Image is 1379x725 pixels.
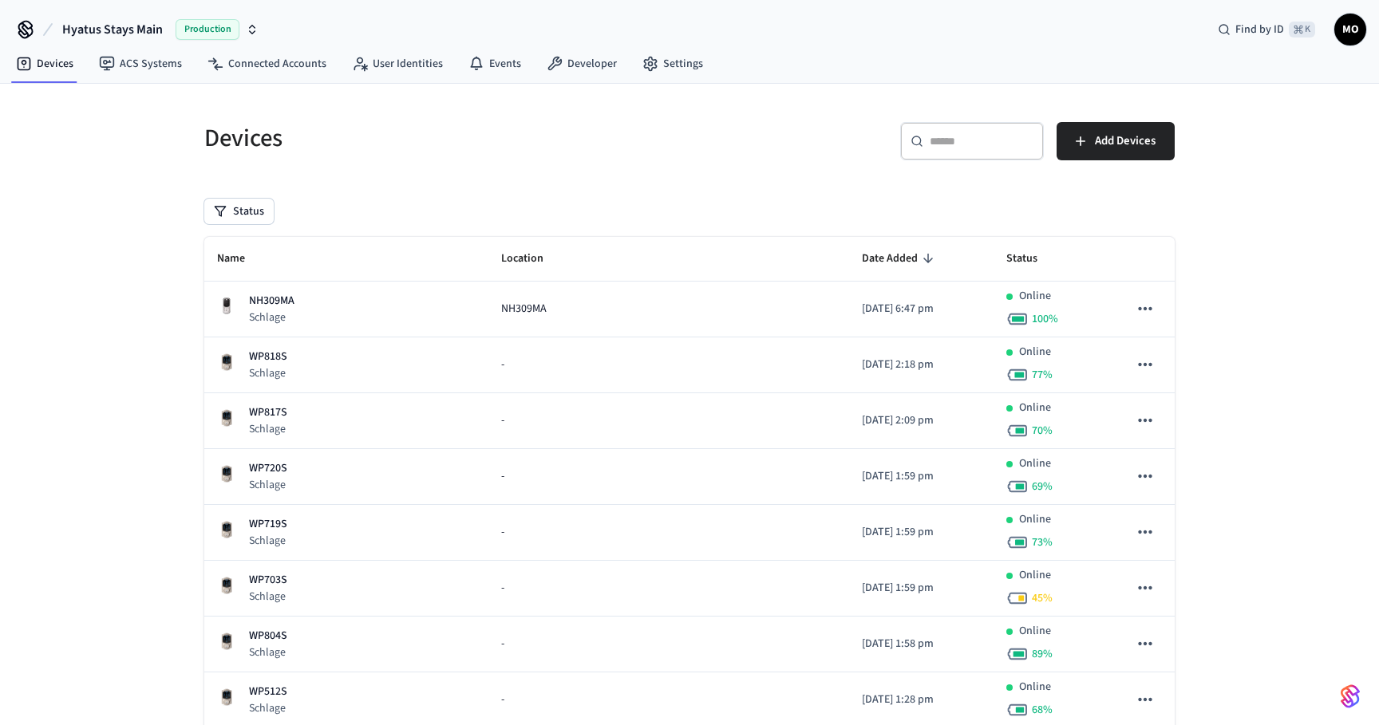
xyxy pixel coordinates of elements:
[1019,455,1051,472] p: Online
[1032,423,1053,439] span: 70 %
[1032,479,1053,494] span: 69 %
[456,49,534,78] a: Events
[1019,344,1051,361] p: Online
[862,580,981,597] p: [DATE] 1:59 pm
[862,468,981,485] p: [DATE] 1:59 pm
[501,692,504,708] span: -
[1032,367,1053,383] span: 77 %
[1032,646,1053,662] span: 89 %
[1032,311,1058,327] span: 100 %
[339,49,456,78] a: User Identities
[217,576,236,595] img: Schlage Sense Smart Deadbolt with Camelot Trim, Front
[1095,131,1156,152] span: Add Devices
[249,365,287,381] p: Schlage
[249,533,287,549] p: Schlage
[862,636,981,652] p: [DATE] 1:58 pm
[217,353,236,372] img: Schlage Sense Smart Deadbolt with Camelot Trim, Front
[249,293,294,309] p: NH309MA
[62,20,163,39] span: Hyatus Stays Main
[217,297,236,316] img: Yale Assure Touchscreen Wifi Smart Lock, Satin Nickel, Front
[1336,15,1365,44] span: MO
[217,464,236,483] img: Schlage Sense Smart Deadbolt with Camelot Trim, Front
[217,520,236,539] img: Schlage Sense Smart Deadbolt with Camelot Trim, Front
[1289,22,1315,37] span: ⌘ K
[249,516,287,533] p: WP719S
[501,580,504,597] span: -
[1019,400,1051,416] p: Online
[195,49,339,78] a: Connected Accounts
[217,688,236,707] img: Schlage Sense Smart Deadbolt with Camelot Trim, Front
[176,19,239,40] span: Production
[862,412,981,429] p: [DATE] 2:09 pm
[249,404,287,421] p: WP817S
[249,644,287,660] p: Schlage
[249,628,287,644] p: WP804S
[204,122,680,155] h5: Devices
[534,49,630,78] a: Developer
[1032,590,1053,606] span: 45 %
[249,684,287,700] p: WP512S
[501,468,504,485] span: -
[217,408,236,428] img: Schlage Sense Smart Deadbolt with Camelot Trim, Front
[249,700,287,716] p: Schlage
[217,632,236,651] img: Schlage Sense Smart Deadbolt with Camelot Trim, Front
[3,49,86,78] a: Devices
[1006,246,1058,271] span: Status
[1341,684,1360,709] img: SeamLogoGradient.69752ec5.svg
[1334,14,1366,45] button: MO
[86,49,195,78] a: ACS Systems
[1019,679,1051,695] p: Online
[249,460,287,477] p: WP720S
[1032,702,1053,718] span: 68 %
[217,246,266,271] span: Name
[862,301,981,317] p: [DATE] 6:47 pm
[1205,15,1328,44] div: Find by ID⌘ K
[1057,122,1175,160] button: Add Devices
[501,524,504,541] span: -
[862,692,981,708] p: [DATE] 1:28 pm
[501,412,504,429] span: -
[862,524,981,541] p: [DATE] 1:59 pm
[1019,623,1051,640] p: Online
[1019,567,1051,584] p: Online
[249,477,287,493] p: Schlage
[1019,288,1051,305] p: Online
[249,309,294,325] p: Schlage
[862,357,981,373] p: [DATE] 2:18 pm
[501,301,547,317] span: NH309MA
[630,49,716,78] a: Settings
[1032,534,1053,550] span: 73 %
[501,636,504,652] span: -
[249,421,287,437] p: Schlage
[862,246,938,271] span: Date Added
[501,357,504,373] span: -
[249,349,287,365] p: WP818S
[249,589,287,605] p: Schlage
[1235,22,1284,37] span: Find by ID
[1019,511,1051,528] p: Online
[204,199,274,224] button: Status
[249,572,287,589] p: WP703S
[501,246,564,271] span: Location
